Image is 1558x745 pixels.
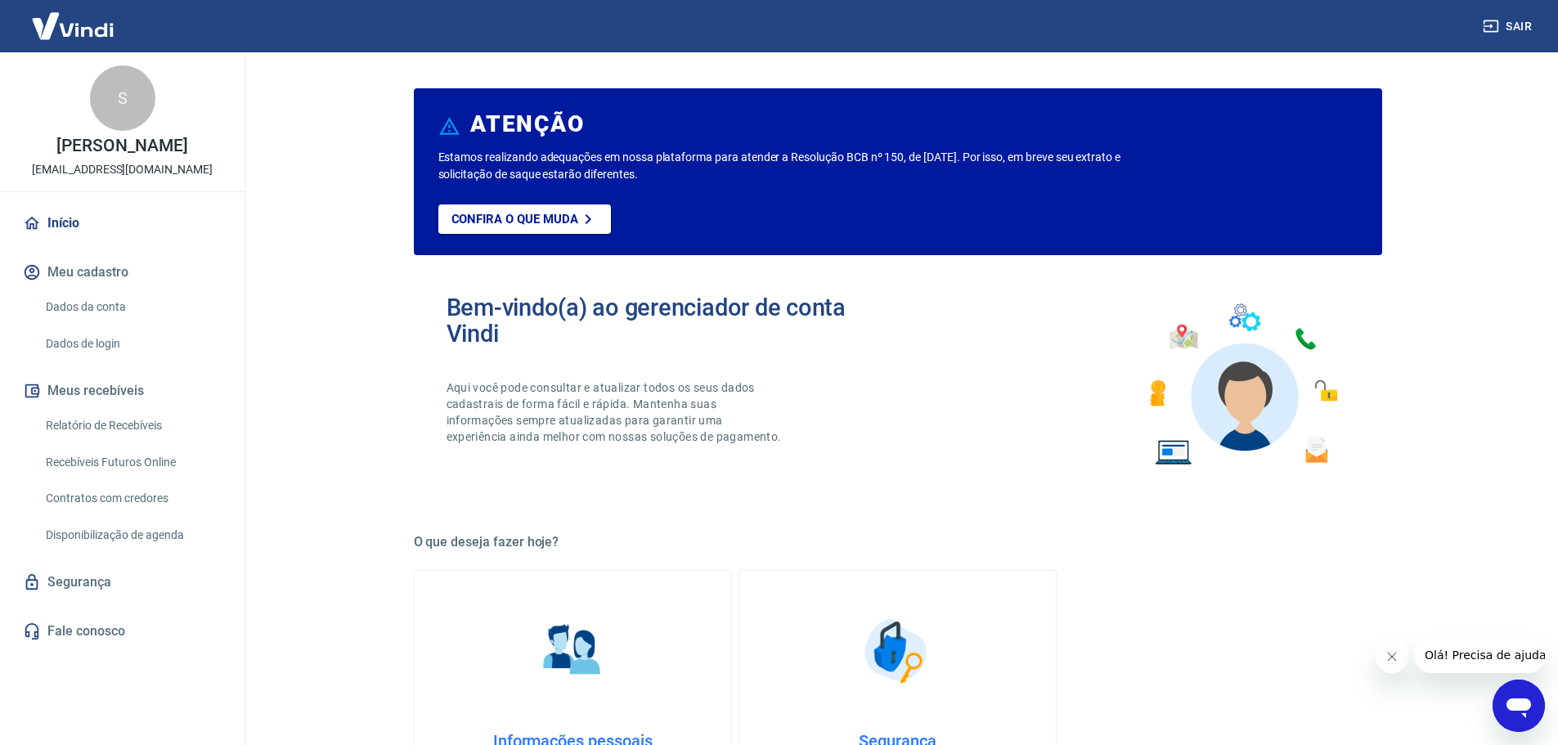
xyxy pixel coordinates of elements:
[1135,294,1349,475] img: Imagem de um avatar masculino com diversos icones exemplificando as funcionalidades do gerenciado...
[447,294,898,347] h2: Bem-vindo(a) ao gerenciador de conta Vindi
[56,137,187,155] p: [PERSON_NAME]
[20,373,225,409] button: Meus recebíveis
[1415,637,1545,673] iframe: Mensagem da empresa
[20,1,126,51] img: Vindi
[1479,11,1538,42] button: Sair
[10,11,137,25] span: Olá! Precisa de ajuda?
[20,613,225,649] a: Fale conosco
[32,161,213,178] p: [EMAIL_ADDRESS][DOMAIN_NAME]
[20,564,225,600] a: Segurança
[1493,680,1545,732] iframe: Botão para abrir a janela de mensagens
[39,327,225,361] a: Dados de login
[451,212,578,227] p: Confira o que muda
[470,116,584,132] h6: ATENÇÃO
[438,204,611,234] a: Confira o que muda
[39,482,225,515] a: Contratos com credores
[90,65,155,131] div: S
[20,254,225,290] button: Meu cadastro
[532,610,613,692] img: Informações pessoais
[414,534,1382,550] h5: O que deseja fazer hoje?
[20,205,225,241] a: Início
[39,518,225,552] a: Disponibilização de agenda
[39,446,225,479] a: Recebíveis Futuros Online
[438,149,1174,183] p: Estamos realizando adequações em nossa plataforma para atender a Resolução BCB nº 150, de [DATE]....
[39,409,225,442] a: Relatório de Recebíveis
[856,610,938,692] img: Segurança
[1376,640,1408,673] iframe: Fechar mensagem
[447,379,785,445] p: Aqui você pode consultar e atualizar todos os seus dados cadastrais de forma fácil e rápida. Mant...
[39,290,225,324] a: Dados da conta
